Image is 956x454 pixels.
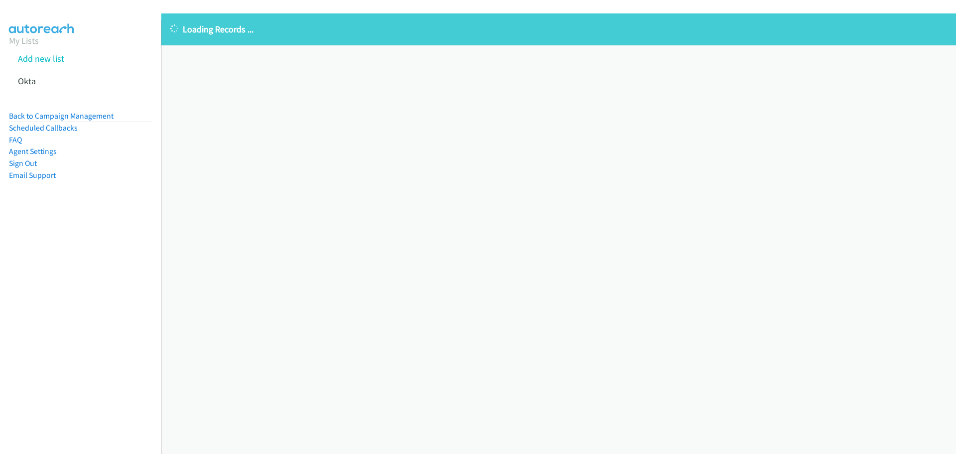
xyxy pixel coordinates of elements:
[9,158,37,168] a: Sign Out
[9,135,22,145] a: FAQ
[170,22,947,36] p: Loading Records ...
[18,75,36,87] a: Okta
[9,147,57,156] a: Agent Settings
[9,123,78,133] a: Scheduled Callbacks
[9,170,56,180] a: Email Support
[18,53,64,64] a: Add new list
[9,111,114,121] a: Back to Campaign Management
[9,35,39,46] a: My Lists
